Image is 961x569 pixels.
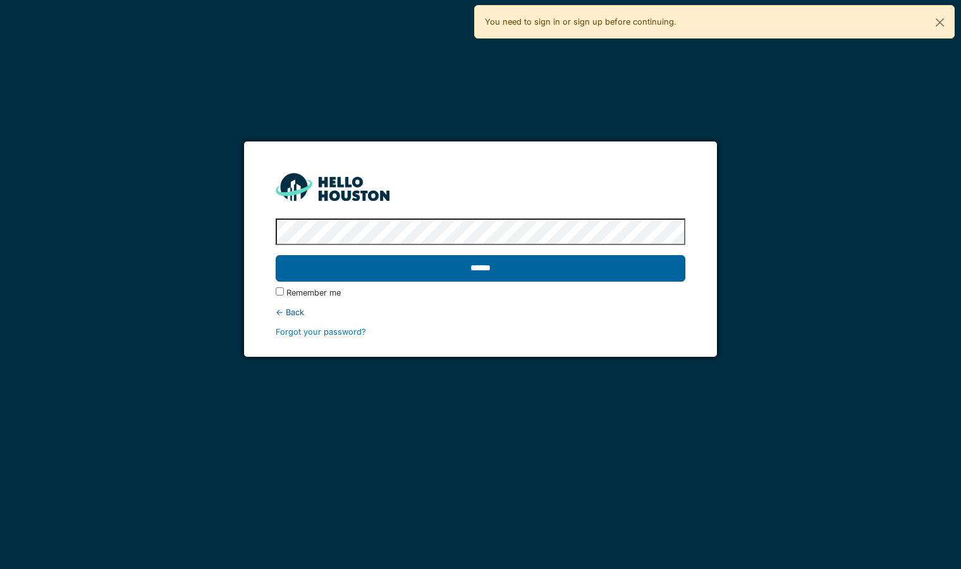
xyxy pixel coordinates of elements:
[276,173,389,200] img: HH_line-BYnF2_Hg.png
[276,306,685,318] div: ← Back
[474,5,955,39] div: You need to sign in or sign up before continuing.
[276,327,366,337] a: Forgot your password?
[286,287,341,299] label: Remember me
[926,6,954,39] button: Close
